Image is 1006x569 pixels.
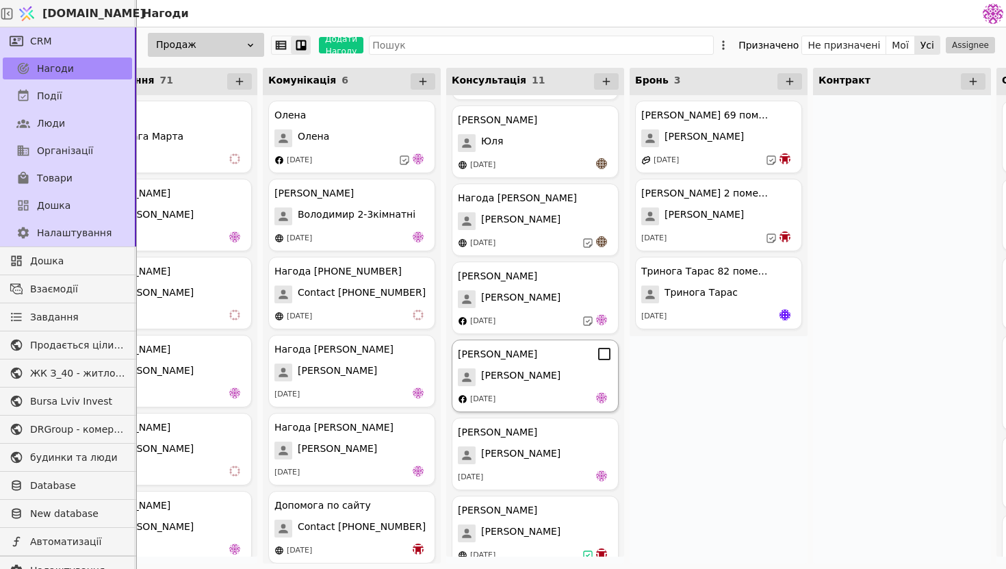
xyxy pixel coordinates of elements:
[287,155,312,166] div: [DATE]
[16,1,37,27] img: Logo
[635,179,802,251] div: [PERSON_NAME] 2 помешкання[PERSON_NAME][DATE]bo
[268,75,336,86] span: Комунікація
[229,231,240,242] img: de
[114,129,183,147] span: Бесага Марта
[596,548,607,559] img: bo
[274,342,394,357] div: Нагода [PERSON_NAME]
[3,222,132,244] a: Налаштування
[458,269,537,283] div: [PERSON_NAME]
[37,171,73,186] span: Товари
[287,545,312,557] div: [DATE]
[37,144,93,158] span: Організації
[85,413,252,485] div: [PERSON_NAME][PERSON_NAME]vi
[635,101,802,173] div: [PERSON_NAME] 69 помешкання[PERSON_NAME][DATE]bo
[37,226,112,240] span: Налаштування
[470,394,495,405] div: [DATE]
[641,186,771,201] div: [PERSON_NAME] 2 помешкання
[413,153,424,164] img: de
[287,233,312,244] div: [DATE]
[3,140,132,162] a: Організації
[30,282,125,296] span: Взаємодії
[30,394,125,409] span: Bursa Lviv Invest
[458,551,467,560] img: online-store.svg
[229,153,240,164] img: vi
[114,442,194,459] span: [PERSON_NAME]
[30,310,79,325] span: Завдання
[268,491,435,564] div: Допомога по сайтуContact [PHONE_NUMBER][DATE]bo
[452,496,619,568] div: [PERSON_NAME][PERSON_NAME][DATE]bo
[274,546,284,555] img: online-store.svg
[3,85,132,107] a: Події
[274,467,300,479] div: [DATE]
[458,113,537,127] div: [PERSON_NAME]
[85,257,252,329] div: [PERSON_NAME][PERSON_NAME]vi
[3,194,132,216] a: Дошка
[274,264,402,279] div: Нагода [PHONE_NUMBER]
[481,134,503,152] span: Юля
[114,207,194,225] span: [PERSON_NAME]
[30,34,52,49] span: CRM
[274,108,306,123] div: Олена
[665,207,744,225] span: [PERSON_NAME]
[635,75,669,86] span: Бронь
[274,389,300,401] div: [DATE]
[137,5,189,22] h2: Нагоди
[37,116,65,131] span: Люди
[779,309,790,320] img: Яр
[298,129,329,147] span: Олена
[458,238,467,248] img: online-store.svg
[37,62,74,76] span: Нагоди
[738,36,799,55] div: Призначено
[458,316,467,326] img: facebook.svg
[470,316,495,327] div: [DATE]
[458,160,467,170] img: online-store.svg
[413,544,424,555] img: bo
[470,238,495,249] div: [DATE]
[274,420,394,435] div: Нагода [PERSON_NAME]
[481,368,560,386] span: [PERSON_NAME]
[665,129,744,147] span: [PERSON_NAME]
[274,155,284,165] img: facebook.svg
[596,158,607,169] img: an
[268,257,435,329] div: Нагода [PHONE_NUMBER]Contact [PHONE_NUMBER][DATE]vi
[30,451,125,465] span: будинки та люди
[268,179,435,251] div: [PERSON_NAME]Володимир 2-3кімнатні[DATE]de
[287,311,312,323] div: [DATE]
[481,212,560,230] span: [PERSON_NAME]
[641,233,667,244] div: [DATE]
[481,290,560,308] span: [PERSON_NAME]
[596,392,607,403] img: de
[229,544,240,555] img: de
[37,89,62,103] span: Події
[30,422,125,437] span: DRGroup - комерційна нерухоомість
[481,446,560,464] span: [PERSON_NAME]
[452,418,619,490] div: [PERSON_NAME][PERSON_NAME][DATE]de
[30,507,125,521] span: New database
[268,413,435,485] div: Нагода [PERSON_NAME][PERSON_NAME][DATE]de
[452,105,619,178] div: [PERSON_NAME]Юля[DATE]an
[481,524,560,542] span: [PERSON_NAME]
[983,3,1003,24] img: 137b5da8a4f5046b86490006a8dec47a
[85,335,252,407] div: [PERSON_NAME][PERSON_NAME]de
[3,418,132,440] a: DRGroup - комерційна нерухоомість
[298,364,377,381] span: [PERSON_NAME]
[3,475,132,496] a: Database
[341,75,348,86] span: 6
[802,36,886,55] button: Не призначені
[3,112,132,134] a: Люди
[14,1,137,27] a: [DOMAIN_NAME]
[413,309,424,320] img: vi
[148,33,264,57] div: Продаж
[470,550,495,561] div: [DATE]
[779,153,790,164] img: bo
[114,364,194,381] span: [PERSON_NAME]
[654,155,679,166] div: [DATE]
[3,58,132,79] a: Нагоди
[3,278,132,300] a: Взаємодії
[3,30,132,52] a: CRM
[3,446,132,468] a: будинки та люди
[229,388,240,399] img: de
[779,231,790,242] img: bo
[30,254,125,268] span: Дошка
[946,37,995,53] button: Assignee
